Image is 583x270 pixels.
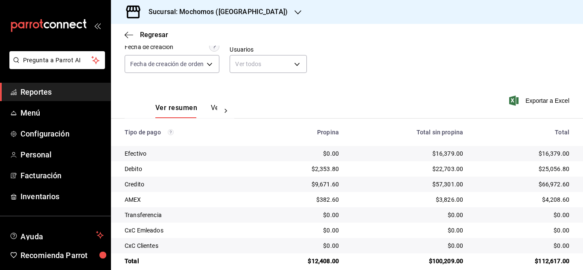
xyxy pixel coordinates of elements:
div: Fecha de creación [125,43,173,52]
span: Recomienda Parrot [20,250,104,261]
div: $4,208.60 [477,195,569,204]
div: $0.00 [261,226,339,235]
a: Pregunta a Parrot AI [6,62,105,71]
div: $66,972.60 [477,180,569,189]
div: $0.00 [261,211,339,219]
div: $0.00 [477,241,569,250]
button: Ver pagos [211,104,243,118]
div: Tipo de pago [125,129,247,136]
button: Ver resumen [155,104,197,118]
div: $9,671.60 [261,180,339,189]
button: Pregunta a Parrot AI [9,51,105,69]
label: Usuarios [230,46,307,52]
span: Personal [20,149,104,160]
span: Menú [20,107,104,119]
div: $0.00 [353,241,463,250]
div: navigation tabs [155,104,217,118]
span: Reportes [20,86,104,98]
div: Total [125,257,247,265]
div: $12,408.00 [261,257,339,265]
div: $22,703.00 [353,165,463,173]
div: $16,379.00 [477,149,569,158]
span: Configuración [20,128,104,139]
div: $0.00 [261,149,339,158]
div: $25,056.80 [477,165,569,173]
span: Ayuda [20,230,93,240]
span: Inventarios [20,191,104,202]
button: Exportar a Excel [511,96,569,106]
span: Regresar [140,31,168,39]
svg: Los pagos realizados con Pay y otras terminales son montos brutos. [168,129,174,135]
div: CxC Emleados [125,226,247,235]
div: $382.60 [261,195,339,204]
div: $0.00 [477,226,569,235]
div: Ver todos [230,55,307,73]
button: Regresar [125,31,168,39]
div: Debito [125,165,247,173]
div: $112,617.00 [477,257,569,265]
div: $57,301.00 [353,180,463,189]
div: $2,353.80 [261,165,339,173]
div: $0.00 [261,241,339,250]
span: Pregunta a Parrot AI [23,56,92,65]
span: Facturación [20,170,104,181]
div: $0.00 [353,226,463,235]
div: Transferencia [125,211,247,219]
div: Credito [125,180,247,189]
div: Total sin propina [353,129,463,136]
div: $16,379.00 [353,149,463,158]
span: Fecha de creación de orden [130,60,204,68]
div: CxC Clientes [125,241,247,250]
div: $100,209.00 [353,257,463,265]
div: $0.00 [353,211,463,219]
div: AMEX [125,195,247,204]
div: Propina [261,129,339,136]
h3: Sucursal: Mochomos ([GEOGRAPHIC_DATA]) [142,7,288,17]
div: $0.00 [477,211,569,219]
div: $3,826.00 [353,195,463,204]
div: Total [477,129,569,136]
div: Efectivo [125,149,247,158]
button: open_drawer_menu [94,22,101,29]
